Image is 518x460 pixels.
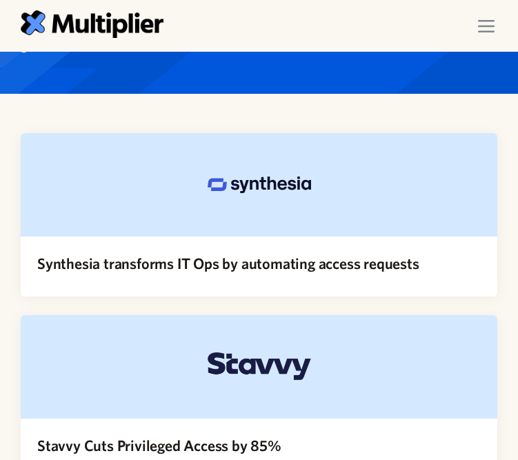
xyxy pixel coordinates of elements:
[208,352,311,381] img: Stavvy Cuts Privileged Access by 85%
[21,133,497,297] a: Synthesia transforms IT Ops by automating access requests Synthesia transforms IT Ops by automati...
[467,7,506,46] div: menu
[37,435,281,457] h4: Stavvy Cuts Privileged Access by 85%
[37,253,419,274] h4: Synthesia transforms IT Ops by automating access requests
[208,177,311,193] img: Synthesia transforms IT Ops by automating access requests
